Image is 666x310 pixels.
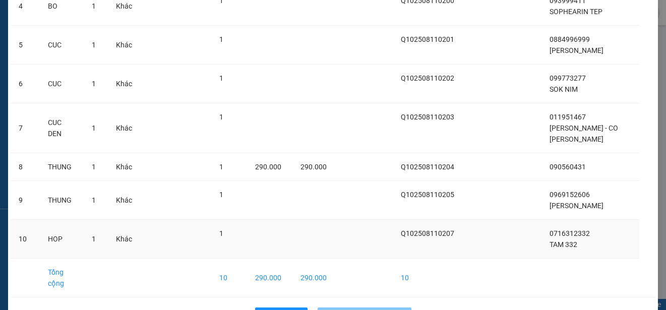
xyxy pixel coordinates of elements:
[550,124,618,143] span: [PERSON_NAME] - CO [PERSON_NAME]
[550,202,603,210] span: [PERSON_NAME]
[219,35,223,43] span: 1
[11,103,40,153] td: 7
[219,163,223,171] span: 1
[11,153,40,181] td: 8
[108,153,140,181] td: Khác
[401,35,454,43] span: Q102508110201
[401,229,454,237] span: Q102508110207
[219,74,223,82] span: 1
[550,74,586,82] span: 099773277
[11,181,40,220] td: 9
[292,259,335,297] td: 290.000
[219,229,223,237] span: 1
[401,163,454,171] span: Q102508110204
[40,220,84,259] td: HOP
[11,65,40,103] td: 6
[40,259,84,297] td: Tổng cộng
[40,26,84,65] td: CUC
[92,80,96,88] span: 1
[550,229,590,237] span: 0716312332
[550,35,590,43] span: 0884996999
[550,240,577,249] span: TAM 332
[247,259,292,297] td: 290.000
[255,163,281,171] span: 290.000
[40,103,84,153] td: CUC DEN
[550,113,586,121] span: 011951467
[11,220,40,259] td: 10
[550,46,603,54] span: [PERSON_NAME]
[92,196,96,204] span: 1
[401,113,454,121] span: Q102508110203
[550,85,578,93] span: SOK NIM
[550,8,602,16] span: SOPHEARIN TEP
[108,181,140,220] td: Khác
[92,235,96,243] span: 1
[401,191,454,199] span: Q102508110205
[393,259,462,297] td: 10
[550,191,590,199] span: 0969152606
[401,74,454,82] span: Q102508110202
[40,181,84,220] td: THUNG
[211,259,248,297] td: 10
[40,65,84,103] td: CUC
[108,65,140,103] td: Khác
[11,26,40,65] td: 5
[219,113,223,121] span: 1
[108,220,140,259] td: Khác
[108,103,140,153] td: Khác
[92,163,96,171] span: 1
[550,163,586,171] span: 090560431
[92,124,96,132] span: 1
[219,191,223,199] span: 1
[92,41,96,49] span: 1
[108,26,140,65] td: Khác
[40,153,84,181] td: THUNG
[92,2,96,10] span: 1
[300,163,327,171] span: 290.000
